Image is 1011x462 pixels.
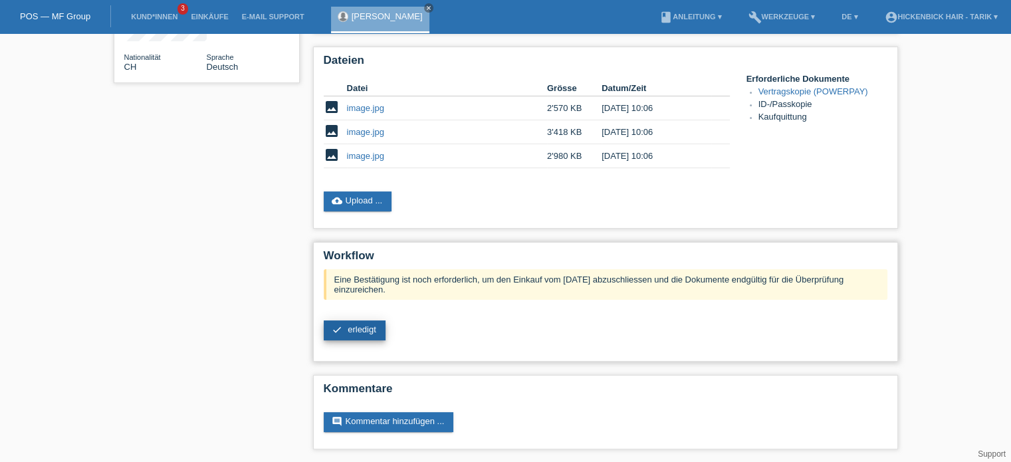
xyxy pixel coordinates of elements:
i: build [748,11,761,24]
th: Grösse [547,80,602,96]
i: account_circle [884,11,897,24]
i: close [425,5,432,11]
a: close [424,3,433,13]
span: Schweiz [124,62,137,72]
li: Kaufquittung [758,112,887,124]
span: Nationalität [124,53,161,61]
a: commentKommentar hinzufügen ... [324,412,454,432]
h4: Erforderliche Dokumente [746,74,887,84]
td: 2'980 KB [547,144,602,168]
i: image [324,99,340,115]
h2: Kommentare [324,382,887,402]
td: [DATE] 10:06 [602,120,711,144]
a: bookAnleitung ▾ [653,13,728,21]
a: check erledigt [324,320,386,340]
a: Support [978,449,1006,459]
span: Deutsch [207,62,239,72]
span: erledigt [348,324,376,334]
a: POS — MF Group [20,11,90,21]
i: comment [332,416,342,427]
i: book [659,11,673,24]
td: [DATE] 10:06 [602,144,711,168]
td: 2'570 KB [547,96,602,120]
a: Kund*innen [124,13,184,21]
td: 3'418 KB [547,120,602,144]
a: cloud_uploadUpload ... [324,191,392,211]
div: Eine Bestätigung ist noch erforderlich, um den Einkauf vom [DATE] abzuschliessen und die Dokument... [324,269,887,300]
h2: Workflow [324,249,887,269]
span: Sprache [207,53,234,61]
th: Datum/Zeit [602,80,711,96]
span: 3 [177,3,188,15]
a: image.jpg [347,103,384,113]
i: image [324,147,340,163]
h2: Dateien [324,54,887,74]
a: account_circleHickenbick Hair - Tarik ▾ [877,13,1004,21]
i: cloud_upload [332,195,342,206]
th: Datei [347,80,547,96]
i: image [324,123,340,139]
a: E-Mail Support [235,13,311,21]
a: buildWerkzeuge ▾ [741,13,822,21]
li: ID-/Passkopie [758,99,887,112]
a: image.jpg [347,127,384,137]
a: DE ▾ [835,13,864,21]
a: Einkäufe [184,13,235,21]
a: image.jpg [347,151,384,161]
td: [DATE] 10:06 [602,96,711,120]
a: Vertragskopie (POWERPAY) [758,86,868,96]
a: [PERSON_NAME] [352,11,423,21]
i: check [332,324,342,335]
